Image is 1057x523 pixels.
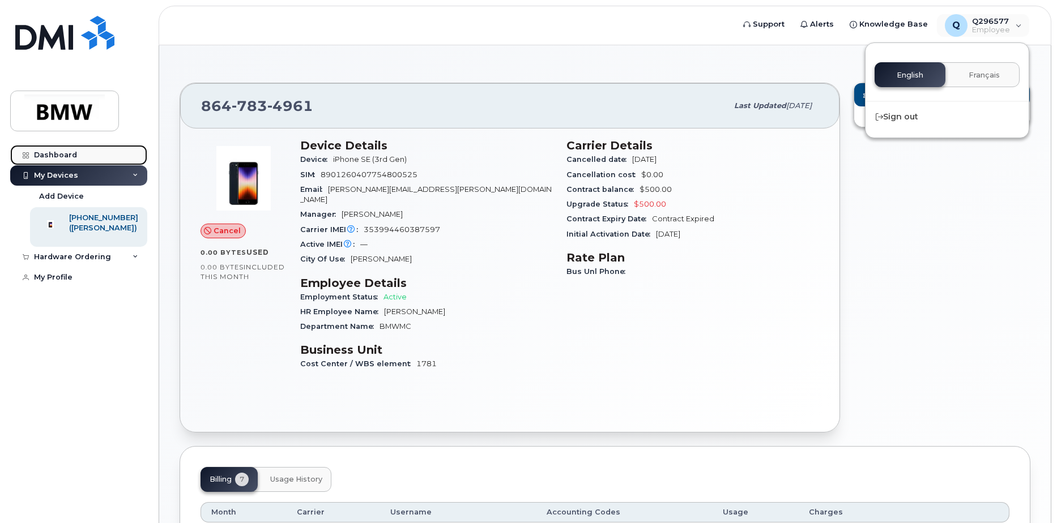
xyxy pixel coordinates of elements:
[713,502,799,522] th: Usage
[210,144,278,212] img: image20231002-3703462-1angbar.jpeg
[300,170,321,179] span: SIM
[380,322,411,331] span: BMWMC
[246,248,269,256] span: used
[300,359,416,368] span: Cost Center / WBS element
[267,97,313,114] span: 4961
[384,307,445,316] span: [PERSON_NAME]
[201,97,313,114] span: 864
[351,255,412,263] span: [PERSON_NAME]
[214,225,241,236] span: Cancel
[652,215,714,223] span: Contract Expired
[300,240,360,248] span: Active IMEI
[201,502,287,522] th: Month
[287,502,380,522] th: Carrier
[342,210,403,218] span: [PERSON_NAME]
[300,185,552,204] span: [PERSON_NAME][EMAIL_ADDRESS][PERSON_NAME][DOMAIN_NAME]
[566,185,640,194] span: Contract balance
[632,155,657,164] span: [DATE]
[566,170,641,179] span: Cancellation cost
[300,225,364,234] span: Carrier IMEI
[383,293,407,301] span: Active
[969,71,1000,80] span: Français
[799,502,901,522] th: Charges
[300,139,553,152] h3: Device Details
[300,255,351,263] span: City Of Use
[566,230,656,238] span: Initial Activation Date
[863,91,966,102] span: Add Roaming Package
[566,139,819,152] h3: Carrier Details
[300,343,553,357] h3: Business Unit
[566,267,631,276] span: Bus Unl Phone
[360,240,368,248] span: —
[866,106,1029,127] div: Sign out
[300,276,553,290] h3: Employee Details
[734,101,786,110] span: Last updated
[854,106,1030,127] a: Create Helpdesk Submission
[634,200,666,208] span: $500.00
[1008,474,1049,515] iframe: Messenger Launcher
[656,230,680,238] span: [DATE]
[566,251,819,264] h3: Rate Plan
[380,502,536,522] th: Username
[232,97,267,114] span: 783
[416,359,437,368] span: 1781
[300,155,333,164] span: Device
[364,225,440,234] span: 353994460387597
[300,293,383,301] span: Employment Status
[300,185,328,194] span: Email
[300,210,342,218] span: Manager
[536,502,713,522] th: Accounting Codes
[854,83,1030,106] button: Add Roaming Package
[300,307,384,316] span: HR Employee Name
[201,248,246,256] span: 0.00 Bytes
[566,155,632,164] span: Cancelled date
[566,200,634,208] span: Upgrade Status
[333,155,407,164] span: iPhone SE (3rd Gen)
[566,215,652,223] span: Contract Expiry Date
[640,185,672,194] span: $500.00
[300,322,380,331] span: Department Name
[321,170,417,179] span: 8901260407754800525
[641,170,663,179] span: $0.00
[270,475,322,484] span: Usage History
[786,101,812,110] span: [DATE]
[201,263,244,271] span: 0.00 Bytes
